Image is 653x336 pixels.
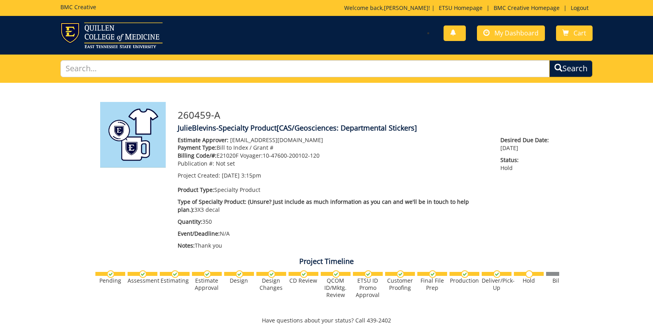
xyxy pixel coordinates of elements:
img: checkmark [203,270,211,278]
p: [EMAIL_ADDRESS][DOMAIN_NAME] [178,136,489,144]
img: checkmark [268,270,275,278]
a: Logout [567,4,593,12]
img: checkmark [107,270,114,278]
div: CD Review [289,277,318,284]
p: Have questions about your status? Call 439-2402 [94,316,559,324]
span: Product Type: [178,186,214,193]
div: Design [224,277,254,284]
span: Status: [500,156,553,164]
span: Event/Deadline: [178,230,220,237]
p: Bill to Index / Grant # [178,144,489,152]
div: Deliver/Pick-Up [482,277,512,291]
div: Billing [546,277,576,284]
span: Type of Specialty Product: (Unsure? Just include as much information as you can and we'll be in t... [178,198,469,213]
h4: JulieBlevins-Specialty Product [178,124,553,132]
div: Pending [95,277,125,284]
div: Assessment [128,277,157,284]
a: My Dashboard [477,25,545,41]
a: ETSU Homepage [435,4,486,12]
h5: BMC Creative [60,4,96,10]
span: Payment Type: [178,144,217,151]
span: Publication #: [178,160,214,167]
img: checkmark [493,270,501,278]
button: Search [549,60,593,77]
div: Customer Proofing [385,277,415,291]
img: checkmark [171,270,179,278]
p: N/A [178,230,489,238]
img: checkmark [461,270,469,278]
span: Billing Code/#: [178,152,217,159]
img: checkmark [332,270,340,278]
div: Design Changes [256,277,286,291]
a: Cart [556,25,593,41]
span: [CAS/Geosciences: Departmental Stickers] [277,123,417,133]
span: Notes: [178,242,195,249]
span: Quantity: [178,218,202,225]
div: QCOM ID/Mktg. Review [321,277,351,299]
p: 350 [178,218,489,226]
div: Estimating [160,277,190,284]
p: Specialty Product [178,186,489,194]
img: checkmark [300,270,308,278]
div: Production [450,277,479,284]
img: no [525,270,533,278]
span: Cart [574,29,586,37]
img: checkmark [397,270,404,278]
img: checkmark [139,270,147,278]
p: E21020F Voyager:10-47600-200102-120 [178,152,489,160]
p: Thank you [178,242,489,250]
p: 3X3 decal [178,198,489,214]
img: checkmark [429,270,436,278]
p: Welcome back, ! | | | [344,4,593,12]
span: [DATE] 3:15pm [222,172,261,179]
img: checkmark [236,270,243,278]
h3: 260459-A [178,110,553,120]
img: Product featured image [100,102,166,168]
div: Final File Prep [417,277,447,291]
h4: Project Timeline [94,258,559,266]
img: ETSU logo [60,22,163,48]
a: [PERSON_NAME] [384,4,428,12]
div: Hold [514,277,544,284]
span: Estimate Approver: [178,136,229,144]
img: checkmark [364,270,372,278]
div: Estimate Approval [192,277,222,291]
span: My Dashboard [494,29,539,37]
span: Not set [216,160,235,167]
span: Desired Due Date: [500,136,553,144]
span: Project Created: [178,172,220,179]
p: Hold [500,156,553,172]
a: BMC Creative Homepage [490,4,564,12]
input: Search... [60,60,550,77]
p: [DATE] [500,136,553,152]
div: ETSU ID Promo Approval [353,277,383,299]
